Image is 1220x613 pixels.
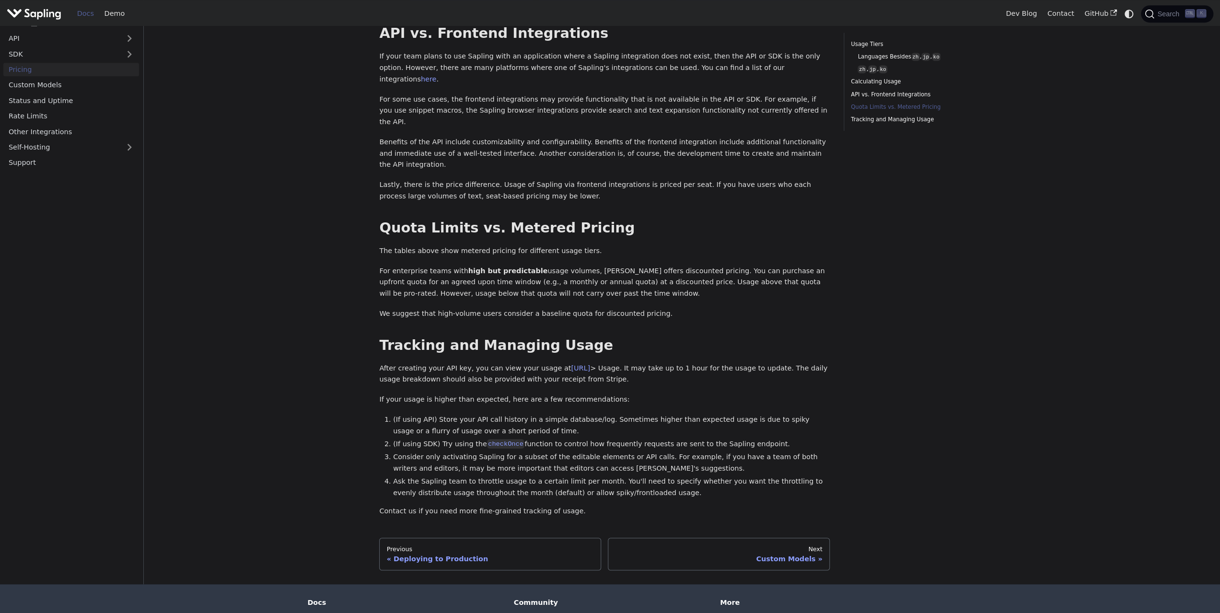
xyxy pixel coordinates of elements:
a: Rate Limits [3,109,139,123]
p: For some use cases, the frontend integrations may provide functionality that is not available in ... [379,94,830,128]
a: Demo [99,6,130,21]
a: zh,jp,ko [858,65,977,74]
code: jp [921,53,930,61]
code: zh [911,53,920,61]
a: Support [3,156,139,170]
li: (If using SDK) Try using the function to control how frequently requests are sent to the Sapling ... [393,439,830,450]
a: SDK [3,47,120,61]
button: Expand sidebar category 'SDK' [120,47,139,61]
strong: high but predictable [468,267,548,275]
a: Other Integrations [3,125,139,139]
p: If your team plans to use Sapling with an application where a Sapling integration does not exist,... [379,51,830,85]
a: Contact [1042,6,1080,21]
div: More [720,598,913,607]
a: Docs [72,6,99,21]
li: Consider only activating Sapling for a subset of the editable elements or API calls. For example,... [393,451,830,474]
button: Switch between dark and light mode (currently system mode) [1122,7,1136,21]
p: Benefits of the API include customizability and configurability. Benefits of the frontend integra... [379,137,830,171]
a: Languages Besideszh,jp,ko [858,52,977,61]
div: Docs [307,598,500,607]
a: checkOnce [487,440,525,448]
a: Status and Uptime [3,94,139,108]
div: Deploying to Production [387,555,594,563]
a: Pricing [3,63,139,77]
a: Dev Blog [1000,6,1042,21]
a: PreviousDeploying to Production [379,538,601,570]
h2: API vs. Frontend Integrations [379,25,830,42]
a: NextCustom Models [608,538,830,570]
div: Previous [387,545,594,553]
a: Calculating Usage [851,77,981,86]
p: We suggest that high-volume users consider a baseline quota for discounted pricing. [379,308,830,320]
a: [URL] [571,364,590,372]
code: jp [868,65,877,73]
code: checkOnce [487,439,525,449]
p: Lastly, there is the price difference. Usage of Sapling via frontend integrations is priced per s... [379,179,830,202]
a: Custom Models [3,78,139,92]
span: Search [1154,10,1185,18]
div: Custom Models [616,555,823,563]
a: here [421,75,436,83]
img: Sapling.ai [7,7,61,21]
p: The tables above show metered pricing for different usage tiers. [379,245,830,257]
p: For enterprise teams with usage volumes, [PERSON_NAME] offers discounted pricing. You can purchas... [379,266,830,300]
p: Contact us if you need more fine-grained tracking of usage. [379,506,830,517]
code: zh [858,65,866,73]
kbd: K [1197,9,1206,18]
code: ko [932,53,941,61]
a: Self-Hosting [3,140,139,154]
button: Search (Ctrl+K) [1141,5,1213,23]
a: Quota Limits vs. Metered Pricing [851,103,981,112]
a: Usage Tiers [851,40,981,49]
a: API vs. Frontend Integrations [851,90,981,99]
li: (If using API) Store your API call history in a simple database/log. Sometimes higher than expect... [393,414,830,437]
div: Next [616,545,823,553]
code: ko [879,65,887,73]
a: GitHub [1079,6,1122,21]
li: Ask the Sapling team to throttle usage to a certain limit per month. You'll need to specify wheth... [393,476,830,499]
a: Sapling.ai [7,7,65,21]
h2: Quota Limits vs. Metered Pricing [379,220,830,237]
a: Tracking and Managing Usage [851,115,981,124]
div: Community [514,598,707,607]
h2: Tracking and Managing Usage [379,337,830,354]
p: After creating your API key, you can view your usage at > Usage. It may take up to 1 hour for the... [379,363,830,386]
a: API [3,32,120,46]
p: If your usage is higher than expected, here are a few recommendations: [379,394,830,405]
nav: Docs pages [379,538,830,570]
button: Expand sidebar category 'API' [120,32,139,46]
